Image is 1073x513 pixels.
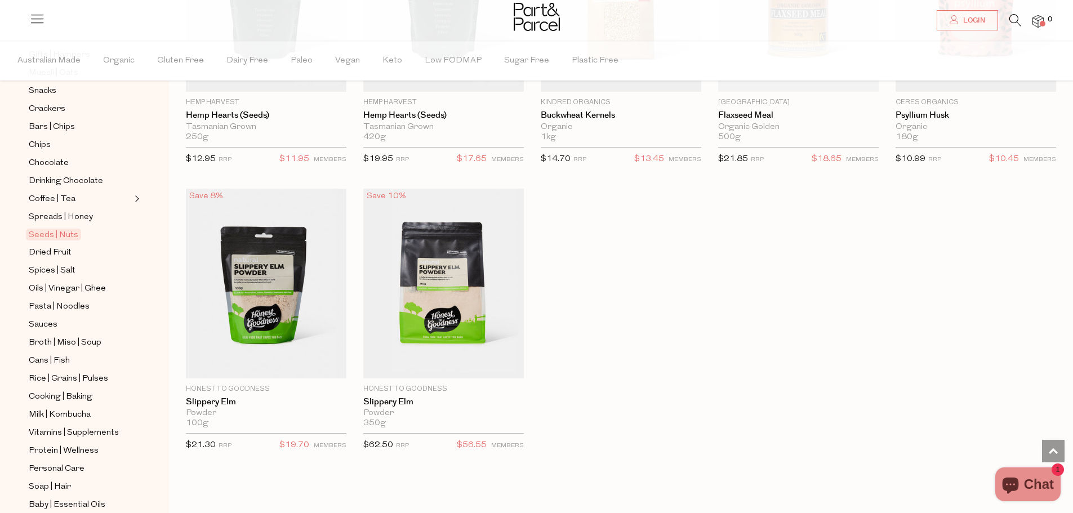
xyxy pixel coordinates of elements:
[29,84,56,98] span: Snacks
[186,155,216,163] span: $12.95
[541,132,556,142] span: 1kg
[573,157,586,163] small: RRP
[718,110,879,121] a: Flaxseed Meal
[541,110,701,121] a: Buckwheat Kernels
[457,152,487,167] span: $17.65
[896,97,1056,108] p: Ceres Organics
[718,132,741,142] span: 500g
[29,462,131,476] a: Personal Care
[1032,15,1044,27] a: 0
[314,157,346,163] small: MEMBERS
[846,157,879,163] small: MEMBERS
[186,189,346,378] img: Slippery Elm
[396,443,409,449] small: RRP
[491,157,524,163] small: MEMBERS
[363,110,524,121] a: Hemp Hearts (Seeds)
[541,97,701,108] p: Kindred Organics
[29,120,131,134] a: Bars | Chips
[541,155,571,163] span: $14.70
[363,384,524,394] p: Honest to Goodness
[291,41,313,81] span: Paleo
[186,397,346,407] a: Slippery Elm
[29,282,106,296] span: Oils | Vinegar | Ghee
[896,155,925,163] span: $10.99
[29,282,131,296] a: Oils | Vinegar | Ghee
[29,462,84,476] span: Personal Care
[928,157,941,163] small: RRP
[29,139,51,152] span: Chips
[896,110,1056,121] a: Psyllium Husk
[29,300,131,314] a: Pasta | Noodles
[896,132,918,142] span: 180g
[363,397,524,407] a: Slippery Elm
[186,418,208,429] span: 100g
[279,438,309,453] span: $19.70
[29,354,131,368] a: Cans | Fish
[314,443,346,449] small: MEMBERS
[363,189,524,378] img: Slippery Elm
[363,97,524,108] p: Hemp Harvest
[29,372,108,386] span: Rice | Grains | Pulses
[29,102,65,116] span: Crackers
[29,121,75,134] span: Bars | Chips
[363,418,386,429] span: 350g
[29,498,131,512] a: Baby | Essential Oils
[29,480,131,494] a: Soap | Hair
[960,16,985,25] span: Login
[29,300,90,314] span: Pasta | Noodles
[1023,157,1056,163] small: MEMBERS
[26,229,81,240] span: Seeds | Nuts
[751,157,764,163] small: RRP
[937,10,998,30] a: Login
[186,441,216,449] span: $21.30
[363,132,386,142] span: 420g
[186,408,346,418] div: Powder
[29,336,131,350] a: Broth | Miso | Soup
[718,155,748,163] span: $21.85
[29,228,131,242] a: Seeds | Nuts
[335,41,360,81] span: Vegan
[363,122,524,132] div: Tasmanian Grown
[29,264,75,278] span: Spices | Salt
[29,193,75,206] span: Coffee | Tea
[363,408,524,418] div: Powder
[425,41,482,81] span: Low FODMAP
[29,210,131,224] a: Spreads | Honey
[718,122,879,132] div: Organic Golden
[396,157,409,163] small: RRP
[186,110,346,121] a: Hemp Hearts (Seeds)
[29,174,131,188] a: Drinking Chocolate
[363,441,393,449] span: $62.50
[29,318,131,332] a: Sauces
[29,408,91,422] span: Milk | Kombucha
[132,192,140,206] button: Expand/Collapse Coffee | Tea
[363,189,409,204] div: Save 10%
[992,467,1064,504] inbox-online-store-chat: Shopify online store chat
[186,384,346,394] p: Honest to Goodness
[29,354,70,368] span: Cans | Fish
[541,122,701,132] div: Organic
[29,336,101,350] span: Broth | Miso | Soup
[279,152,309,167] span: $11.95
[29,156,131,170] a: Chocolate
[896,122,1056,132] div: Organic
[29,498,105,512] span: Baby | Essential Oils
[29,246,72,260] span: Dried Fruit
[29,390,131,404] a: Cooking | Baking
[29,246,131,260] a: Dried Fruit
[103,41,135,81] span: Organic
[186,97,346,108] p: Hemp Harvest
[29,444,99,458] span: Protein | Wellness
[226,41,268,81] span: Dairy Free
[812,152,842,167] span: $18.65
[718,97,879,108] p: [GEOGRAPHIC_DATA]
[219,157,231,163] small: RRP
[363,155,393,163] span: $19.95
[29,84,131,98] a: Snacks
[29,192,131,206] a: Coffee | Tea
[29,480,71,494] span: Soap | Hair
[504,41,549,81] span: Sugar Free
[186,132,208,142] span: 250g
[29,372,131,386] a: Rice | Grains | Pulses
[29,426,119,440] span: Vitamins | Supplements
